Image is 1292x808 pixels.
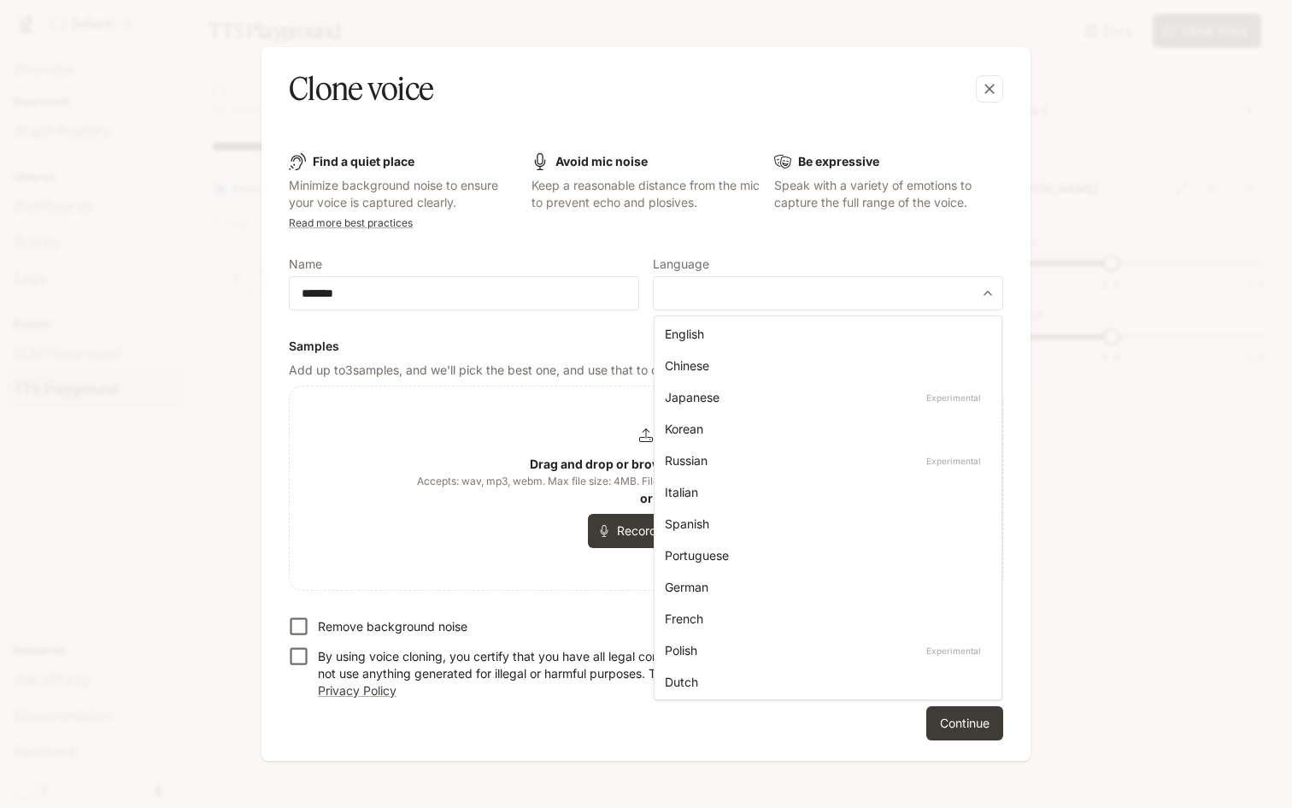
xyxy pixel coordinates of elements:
[923,643,984,658] p: Experimental
[665,357,984,375] div: Chinese
[665,420,984,438] div: Korean
[665,673,984,691] div: Dutch
[665,641,984,659] div: Polish
[665,451,984,469] div: Russian
[923,453,984,469] p: Experimental
[665,388,984,406] div: Japanese
[665,515,984,533] div: Spanish
[665,483,984,501] div: Italian
[665,578,984,596] div: German
[665,325,984,343] div: English
[665,546,984,564] div: Portuguese
[923,390,984,405] p: Experimental
[665,610,984,628] div: French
